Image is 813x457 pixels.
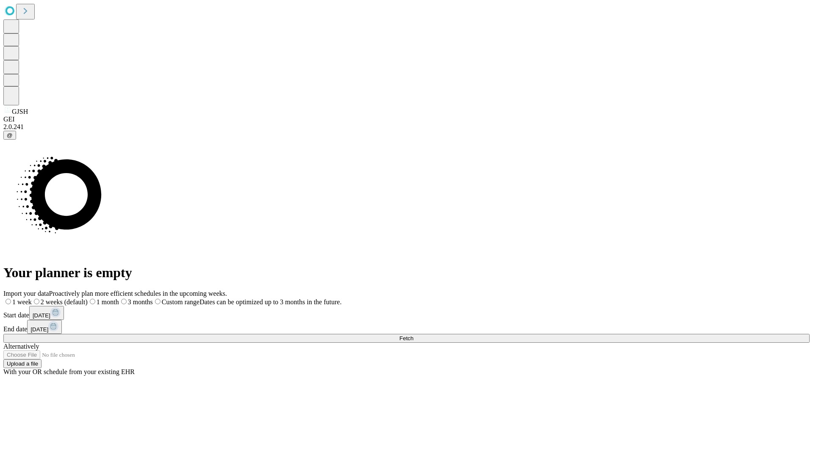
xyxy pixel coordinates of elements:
span: [DATE] [30,326,48,333]
div: End date [3,320,810,334]
span: Alternatively [3,343,39,350]
span: 1 week [12,298,32,306]
span: Fetch [399,335,413,341]
button: [DATE] [29,306,64,320]
span: Dates can be optimized up to 3 months in the future. [199,298,341,306]
span: GJSH [12,108,28,115]
input: 1 month [90,299,95,304]
span: 1 month [97,298,119,306]
input: Custom rangeDates can be optimized up to 3 months in the future. [155,299,160,304]
span: @ [7,132,13,138]
div: 2.0.241 [3,123,810,131]
span: 2 weeks (default) [41,298,88,306]
span: 3 months [128,298,153,306]
div: GEI [3,116,810,123]
input: 2 weeks (default) [34,299,39,304]
input: 3 months [121,299,127,304]
button: @ [3,131,16,140]
div: Start date [3,306,810,320]
button: Fetch [3,334,810,343]
span: Import your data [3,290,49,297]
span: With your OR schedule from your existing EHR [3,368,135,375]
input: 1 week [6,299,11,304]
span: Custom range [162,298,199,306]
span: Proactively plan more efficient schedules in the upcoming weeks. [49,290,227,297]
button: [DATE] [27,320,62,334]
span: [DATE] [33,312,50,319]
h1: Your planner is empty [3,265,810,281]
button: Upload a file [3,359,41,368]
